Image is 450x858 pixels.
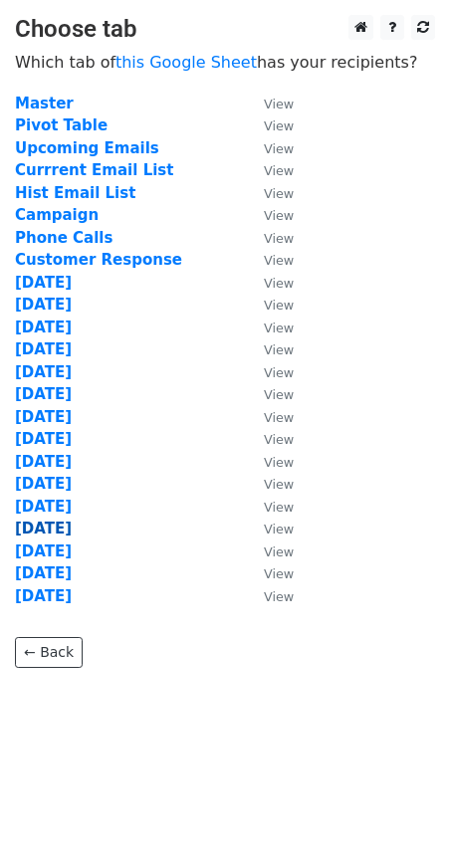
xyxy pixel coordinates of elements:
[244,475,294,493] a: View
[244,587,294,605] a: View
[244,139,294,157] a: View
[15,251,182,269] a: Customer Response
[264,97,294,111] small: View
[264,231,294,246] small: View
[15,206,99,224] a: Campaign
[15,498,72,516] a: [DATE]
[15,564,72,582] a: [DATE]
[264,342,294,357] small: View
[264,298,294,313] small: View
[264,589,294,604] small: View
[244,498,294,516] a: View
[15,15,435,44] h3: Choose tab
[115,53,257,72] a: this Google Sheet
[264,387,294,402] small: View
[15,385,72,403] a: [DATE]
[264,163,294,178] small: View
[244,319,294,336] a: View
[264,522,294,536] small: View
[264,544,294,559] small: View
[264,321,294,335] small: View
[244,340,294,358] a: View
[244,274,294,292] a: View
[244,161,294,179] a: View
[244,385,294,403] a: View
[15,319,72,336] a: [DATE]
[264,500,294,515] small: View
[244,408,294,426] a: View
[244,206,294,224] a: View
[15,430,72,448] a: [DATE]
[244,520,294,537] a: View
[264,432,294,447] small: View
[264,455,294,470] small: View
[15,363,72,381] a: [DATE]
[244,542,294,560] a: View
[244,95,294,112] a: View
[264,141,294,156] small: View
[264,253,294,268] small: View
[244,251,294,269] a: View
[244,184,294,202] a: View
[264,186,294,201] small: View
[244,296,294,314] a: View
[15,95,74,112] a: Master
[264,477,294,492] small: View
[244,453,294,471] a: View
[15,340,72,358] a: [DATE]
[350,762,450,858] iframe: Chat Widget
[244,564,294,582] a: View
[244,229,294,247] a: View
[15,637,83,668] a: ← Back
[264,410,294,425] small: View
[15,161,173,179] a: Currrent Email List
[15,229,112,247] a: Phone Calls
[15,296,72,314] a: [DATE]
[15,475,72,493] a: [DATE]
[15,542,72,560] a: [DATE]
[244,430,294,448] a: View
[264,365,294,380] small: View
[15,408,72,426] a: [DATE]
[15,184,135,202] a: Hist Email List
[15,453,72,471] a: [DATE]
[15,520,72,537] a: [DATE]
[15,274,72,292] a: [DATE]
[264,118,294,133] small: View
[264,276,294,291] small: View
[264,566,294,581] small: View
[15,116,108,134] a: Pivot Table
[244,116,294,134] a: View
[15,139,159,157] a: Upcoming Emails
[244,363,294,381] a: View
[15,52,435,73] p: Which tab of has your recipients?
[15,587,72,605] a: [DATE]
[264,208,294,223] small: View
